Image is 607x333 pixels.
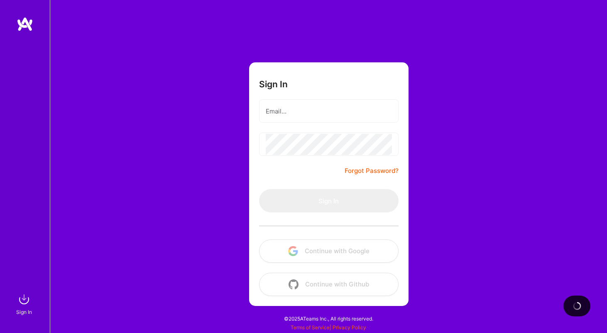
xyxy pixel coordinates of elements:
[17,291,32,316] a: sign inSign In
[333,324,366,331] a: Privacy Policy
[291,324,366,331] span: |
[50,308,607,329] div: © 2025 ATeams Inc., All rights reserved.
[17,17,33,32] img: logo
[345,166,399,176] a: Forgot Password?
[291,324,330,331] a: Terms of Service
[259,239,399,263] button: Continue with Google
[289,279,299,289] img: icon
[259,189,399,212] button: Sign In
[16,308,32,316] div: Sign In
[266,101,392,122] input: Email...
[573,301,582,311] img: loading
[16,291,32,308] img: sign in
[259,273,399,296] button: Continue with Github
[288,246,298,256] img: icon
[259,79,288,89] h3: Sign In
